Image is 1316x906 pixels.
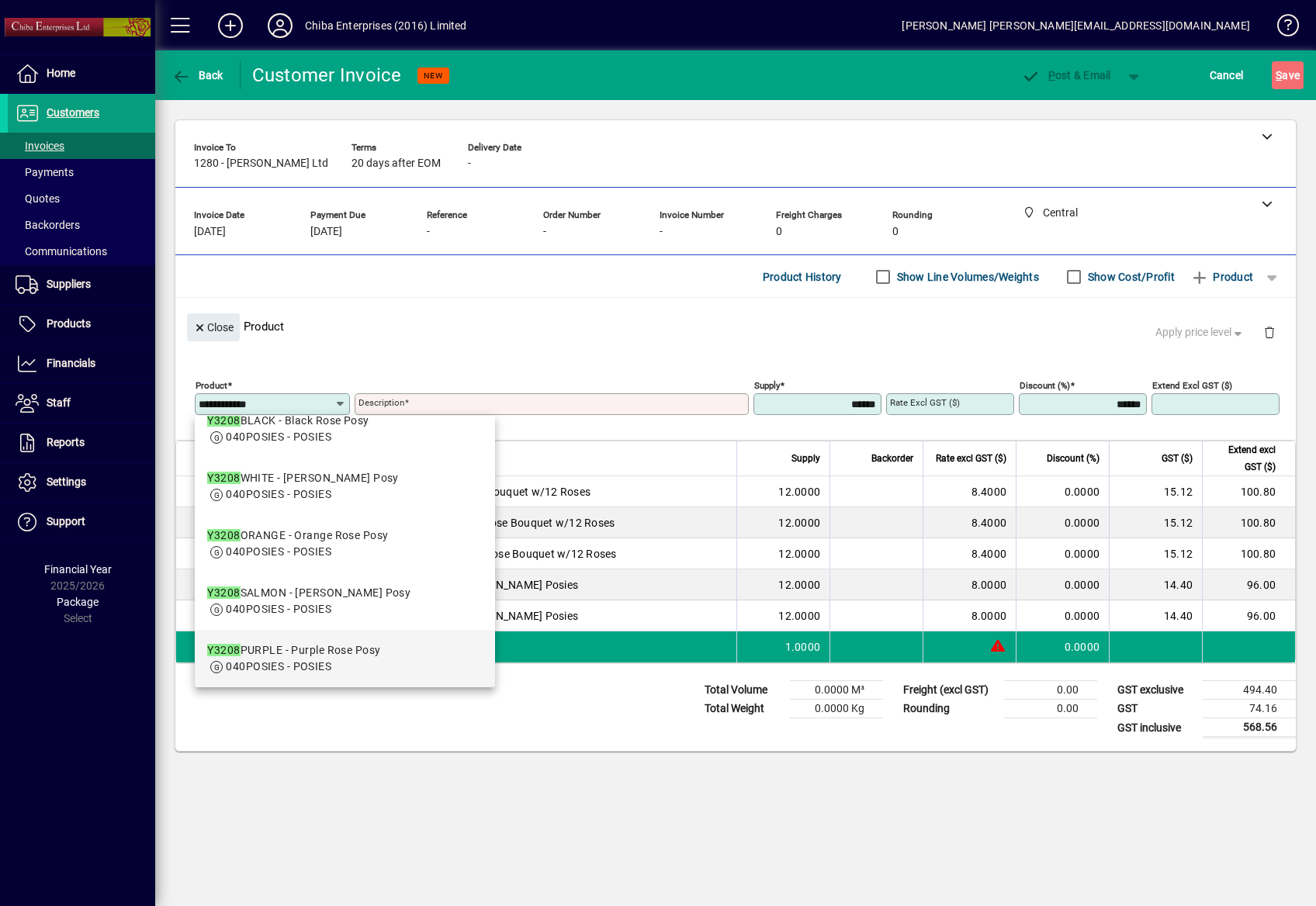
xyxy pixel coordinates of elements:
div: [PERSON_NAME] [PERSON_NAME][EMAIL_ADDRESS][DOMAIN_NAME] [902,13,1250,38]
td: 15.12 [1109,538,1202,569]
td: 14.40 [1109,600,1202,631]
mat-option: Y3208 SALMON - Salmon Rose Posy [195,572,495,630]
a: Invoices [8,133,155,159]
div: SALMON - [PERSON_NAME] Posy [207,585,410,601]
span: 12.0000 [778,546,820,562]
span: Home [47,67,75,79]
a: Support [8,503,155,541]
em: Y3208 [207,644,240,656]
td: 96.00 [1202,569,1295,600]
span: 9" Pink Comb. Rose Bouquet w/12 Roses [411,515,615,531]
div: ORANGE - Orange Rose Posy [207,527,388,544]
a: Financials [8,344,155,383]
span: 1280 - [PERSON_NAME] Ltd [194,157,328,170]
span: 1.0000 [785,639,821,655]
span: Customers [47,106,99,119]
em: Y3208 [207,414,240,427]
span: [DATE] [194,226,226,238]
a: Quotes [8,185,155,212]
span: 040POSIES - POSIES [226,660,331,673]
div: 8.4000 [933,546,1006,562]
td: 494.40 [1203,681,1296,700]
td: GST inclusive [1110,718,1203,738]
td: 96.00 [1202,600,1295,631]
span: Products [47,317,91,330]
button: Profile [255,12,305,40]
mat-label: Product [196,380,227,391]
a: Settings [8,463,155,502]
span: Discount (%) [1047,450,1100,467]
app-page-header-button: Delete [1251,325,1288,339]
td: Total Weight [697,700,790,718]
span: - [468,157,471,170]
td: 100.80 [1202,476,1295,507]
a: Home [8,54,155,93]
span: Apply price level [1155,324,1245,341]
mat-label: Rate excl GST ($) [890,397,960,408]
mat-option: Y3208 ORANGE - Orange Rose Posy [195,515,495,572]
span: 9" Cream Rose Bouquet w/12 Roses [411,484,590,500]
button: Apply price level [1149,319,1252,347]
span: Package [57,596,99,608]
div: Customer Invoice [252,63,402,88]
div: 8.0000 [933,608,1006,624]
td: 100.80 [1202,538,1295,569]
td: 0.0000 [1016,476,1109,507]
td: 0.0000 M³ [790,681,883,700]
button: Product History [757,263,848,291]
span: [DATE] [310,226,342,238]
span: 12.0000 [778,515,820,531]
div: 8.4000 [933,515,1006,531]
span: Supply [791,450,820,467]
mat-label: Extend excl GST ($) [1152,380,1232,391]
span: Support [47,515,85,527]
span: Reports [47,436,85,448]
td: 74.16 [1203,700,1296,718]
span: - [543,226,546,238]
td: 0.00 [1004,681,1097,700]
span: 040POSIES - POSIES [226,603,331,615]
span: 040POSIES - POSIES [226,488,331,500]
span: P [1048,69,1055,81]
app-page-header-button: Back [155,61,241,89]
span: Payments [16,166,74,178]
span: Close [193,315,234,341]
a: Backorders [8,212,155,238]
span: GST ($) [1162,450,1193,467]
mat-option: Y3208 PURPLE - Purple Rose Posy [195,630,495,687]
span: 20 days after EOM [352,157,441,170]
td: 0.0000 [1016,600,1109,631]
span: - [427,226,430,238]
span: Financials [47,357,95,369]
td: 14.40 [1109,569,1202,600]
span: Invoices [16,140,64,152]
span: 0 [776,226,782,238]
button: Post & Email [1013,61,1119,89]
label: Show Cost/Profit [1085,269,1175,285]
span: - [660,226,663,238]
span: Quotes [16,192,60,205]
a: Reports [8,424,155,462]
div: 8.4000 [933,484,1006,500]
a: Products [8,305,155,344]
span: 040POSIES - POSIES [226,545,331,558]
em: Y3208 [207,472,240,484]
span: ost & Email [1021,69,1111,81]
span: Cancel [1210,63,1244,88]
span: Product History [763,265,842,289]
span: Staff [47,396,71,409]
em: Y3208 [207,529,240,541]
td: Freight (excl GST) [895,681,1004,700]
td: 0.0000 Kg [790,700,883,718]
a: Knowledge Base [1266,3,1297,54]
span: Communications [16,245,107,258]
td: 0.0000 [1016,538,1109,569]
label: Show Line Volumes/Weights [894,269,1039,285]
td: Rounding [895,700,1004,718]
td: 0.0000 [1016,507,1109,538]
a: Communications [8,238,155,265]
span: Suppliers [47,278,91,290]
mat-option: Y3208 WHITE - White Rose Posy [195,458,495,515]
span: Extend excl GST ($) [1212,441,1276,475]
span: Financial Year [44,563,112,576]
